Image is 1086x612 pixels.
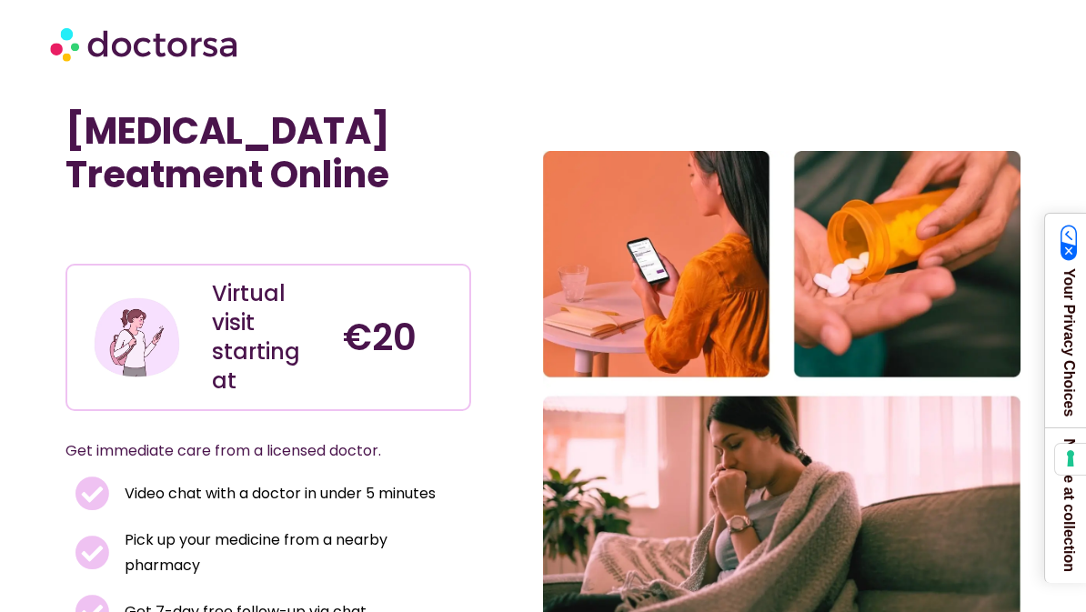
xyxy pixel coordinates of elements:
[65,438,428,464] p: Get immediate care from a licensed doctor.
[212,279,325,396] div: Virtual visit starting at
[1055,444,1086,475] button: Your consent preferences for tracking technologies
[65,109,472,196] h1: [MEDICAL_DATA] Treatment Online
[120,527,462,578] span: Pick up your medicine from a nearby pharmacy
[75,224,347,246] iframe: Customer reviews powered by Trustpilot
[120,481,436,507] span: Video chat with a doctor in under 5 minutes
[92,292,182,382] img: Illustration depicting a young woman in a casual outfit, engaged with her smartphone. She has a p...
[343,316,456,359] h4: €20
